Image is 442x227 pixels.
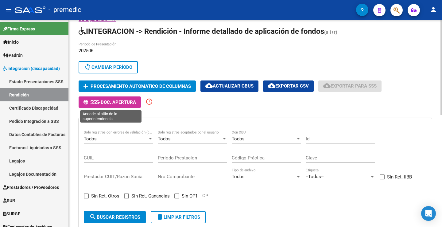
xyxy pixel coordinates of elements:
mat-icon: person [430,6,437,13]
span: Prestadores / Proveedores [3,184,59,191]
div: Open Intercom Messenger [421,206,436,221]
mat-icon: cloud_download [268,82,275,89]
span: Inicio [3,39,19,45]
button: Cambiar Período [79,61,138,73]
span: Sin OP1 [182,192,198,200]
mat-icon: menu [5,6,12,13]
button: -Doc. Apertura [79,96,141,108]
mat-icon: sync [84,63,91,71]
span: Todos [158,136,171,142]
button: Actualizar CBUs [200,80,258,92]
span: Actualizar CBUs [205,83,254,89]
span: SUR [3,197,15,204]
span: Sin Ret. IIBB [387,173,412,181]
span: Padrón [3,52,23,59]
mat-icon: delete [156,213,164,221]
span: Doc. Apertura [101,100,136,105]
span: Exportar para SSS [323,83,377,89]
span: Integración (discapacidad) [3,65,60,72]
span: Todos [232,174,245,179]
mat-icon: error_outline [145,98,153,105]
span: - premedic [48,3,81,17]
span: Firma Express [3,25,35,32]
span: INTEGRACION -> Rendición - Informe detallado de aplicación de fondos [79,27,324,36]
mat-icon: cloud_download [205,82,213,89]
button: Exportar CSV [263,80,314,92]
mat-icon: search [89,213,97,221]
span: Sin Ret. Ganancias [131,192,170,200]
mat-icon: add [82,83,89,90]
mat-icon: cloud_download [323,82,331,89]
button: Procesamiento automatico de columnas [79,80,196,92]
button: Buscar registros [84,211,146,223]
button: Exportar para SSS [318,80,382,92]
span: Cambiar Período [84,65,132,70]
span: --Todos-- [306,174,324,179]
span: Sin Ret. Otros [91,192,119,200]
span: Todos [232,136,245,142]
span: (alt+r) [324,29,337,35]
span: Todos [84,136,97,142]
span: Buscar registros [89,214,140,220]
span: - [83,100,101,105]
span: SURGE [3,210,20,217]
span: Procesamiento automatico de columnas [91,84,191,89]
button: Limpiar filtros [151,211,206,223]
span: Limpiar filtros [156,214,200,220]
span: Exportar CSV [268,83,309,89]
